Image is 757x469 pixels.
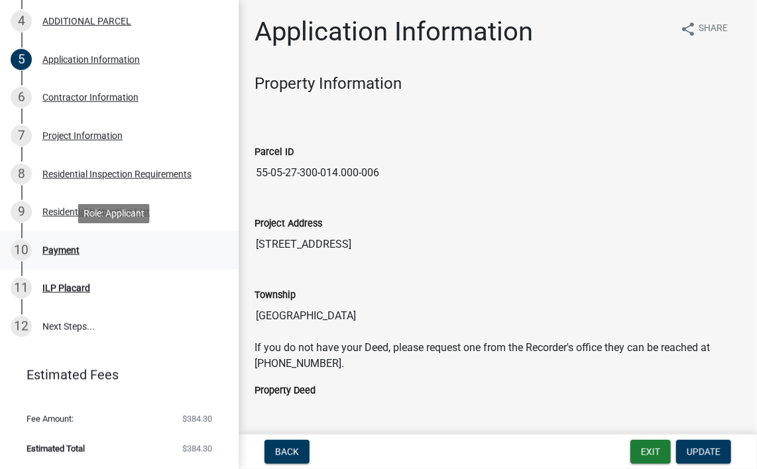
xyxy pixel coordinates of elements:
[182,444,212,453] span: $384.30
[255,219,322,229] label: Project Address
[27,415,74,423] span: Fee Amount:
[670,16,738,42] button: shareShare
[42,93,139,102] div: Contractor Information
[42,170,192,179] div: Residential Inspection Requirements
[255,340,741,372] p: If you do not have your Deed, please request one from the Recorder's office they can be reached a...
[11,125,32,146] div: 7
[255,291,296,300] label: Township
[676,440,731,464] button: Update
[11,11,32,32] div: 4
[42,55,140,64] div: Application Information
[687,446,721,457] span: Update
[630,440,671,464] button: Exit
[42,284,90,293] div: ILP Placard
[255,148,294,157] label: Parcel ID
[264,440,310,464] button: Back
[11,278,32,299] div: 11
[11,49,32,70] div: 5
[182,415,212,423] span: $384.30
[699,21,728,37] span: Share
[78,204,150,223] div: Role: Applicant
[11,316,32,337] div: 12
[42,246,80,255] div: Payment
[42,207,150,217] div: Residential Inspection List
[42,17,131,26] div: ADDITIONAL PARCEL
[11,201,32,223] div: 9
[255,16,533,48] h1: Application Information
[11,164,32,185] div: 8
[255,386,316,395] label: Property Deed
[11,362,217,388] a: Estimated Fees
[680,21,696,37] i: share
[42,131,123,140] div: Project Information
[255,74,741,93] h4: Property Information
[11,87,32,108] div: 6
[11,240,32,261] div: 10
[275,446,299,457] span: Back
[27,444,85,453] span: Estimated Total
